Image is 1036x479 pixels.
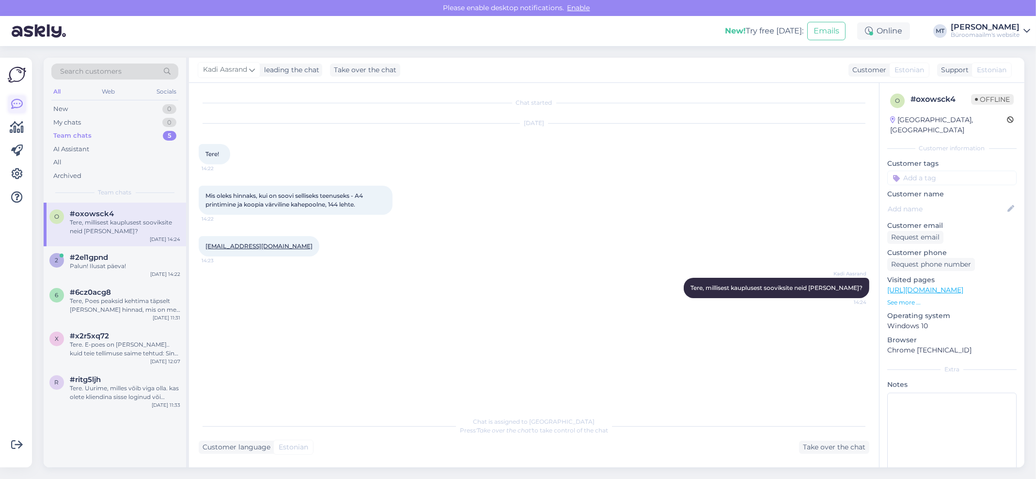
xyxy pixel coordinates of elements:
[55,379,59,386] span: r
[830,299,866,306] span: 14:24
[887,171,1017,185] input: Add a tag
[70,209,114,218] span: #oxowsck4
[725,26,746,35] b: New!
[205,192,364,208] span: Mis oleks hinnaks, kui on soovi selliseks teenuseks - A4 printimine ja koopia värviline kahepooln...
[199,442,270,452] div: Customer language
[202,165,238,172] span: 14:22
[887,258,975,271] div: Request phone number
[152,401,180,409] div: [DATE] 11:33
[162,118,176,128] div: 0
[260,65,319,75] div: leading the chat
[55,256,59,264] span: 2
[150,358,180,365] div: [DATE] 12:07
[887,231,943,244] div: Request email
[887,286,963,294] a: [URL][DOMAIN_NAME]
[951,23,1020,31] div: [PERSON_NAME]
[70,262,180,271] div: Palun! Ilusat päeva!
[857,22,910,40] div: Online
[565,3,593,12] span: Enable
[202,257,238,264] span: 14:23
[70,297,180,314] div: Tere, Poes peaksid kehtima täpselt [PERSON_NAME] hinnad, mis on meil e-poes.
[890,115,1007,135] div: [GEOGRAPHIC_DATA], [GEOGRAPHIC_DATA]
[937,65,969,75] div: Support
[54,213,59,220] span: o
[150,271,180,278] div: [DATE] 14:22
[848,65,886,75] div: Customer
[887,321,1017,331] p: Windows 10
[53,118,81,128] div: My chats
[162,104,176,114] div: 0
[8,65,26,84] img: Askly Logo
[476,427,532,434] i: 'Take over the chat'
[887,335,1017,345] p: Browser
[895,97,900,104] span: o
[100,85,117,98] div: Web
[460,427,608,434] span: Press to take control of the chat
[53,131,92,141] div: Team chats
[951,23,1030,39] a: [PERSON_NAME]Büroomaailm's website
[977,65,1006,75] span: Estonian
[887,275,1017,285] p: Visited pages
[153,314,180,321] div: [DATE] 11:31
[155,85,178,98] div: Socials
[887,345,1017,355] p: Chrome [TECHNICAL_ID]
[799,441,869,454] div: Take over the chat
[473,418,595,425] span: Chat is assigned to [GEOGRAPHIC_DATA]
[887,159,1017,169] p: Customer tags
[70,253,108,262] span: #2el1gpnd
[971,94,1014,105] span: Offline
[887,189,1017,199] p: Customer name
[887,221,1017,231] p: Customer email
[887,311,1017,321] p: Operating system
[205,242,313,250] a: [EMAIL_ADDRESS][DOMAIN_NAME]
[887,365,1017,374] div: Extra
[330,64,400,77] div: Take over the chat
[203,64,247,75] span: Kadi Aasrand
[70,332,109,340] span: #x2r5xq72
[199,119,869,128] div: [DATE]
[60,66,122,77] span: Search customers
[70,384,180,401] div: Tere. Uurime, milles võib viga olla. kas olete kliendina sisse loginud või külalisena?
[888,204,1005,214] input: Add name
[202,215,238,223] span: 14:22
[279,442,308,452] span: Estonian
[910,94,971,105] div: # oxowsck4
[830,270,866,277] span: Kadi Aasrand
[933,24,947,38] div: MT
[98,188,132,197] span: Team chats
[70,218,180,236] div: Tere, millisest kauplusest sooviksite neid [PERSON_NAME]?
[199,98,869,107] div: Chat started
[53,171,81,181] div: Archived
[150,236,180,243] div: [DATE] 14:24
[53,104,68,114] div: New
[55,335,59,342] span: x
[951,31,1020,39] div: Büroomaailm's website
[205,150,219,158] span: Tere!
[53,144,89,154] div: AI Assistant
[163,131,176,141] div: 5
[807,22,846,40] button: Emails
[887,380,1017,390] p: Notes
[887,248,1017,258] p: Customer phone
[70,288,111,297] span: #6cz0acg8
[55,291,59,299] span: 6
[887,298,1017,307] p: See more ...
[53,158,62,167] div: All
[70,340,180,358] div: Tere. E-poes on [PERSON_NAME].. kuid teie tellimuse saime tehtud: Sinu tellimuse number on: 20002...
[895,65,924,75] span: Estonian
[70,375,101,384] span: #ritg5ljh
[51,85,63,98] div: All
[691,284,863,291] span: Tere, millisest kauplusest sooviksite neid [PERSON_NAME]?
[725,25,803,37] div: Try free [DATE]:
[887,144,1017,153] div: Customer information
